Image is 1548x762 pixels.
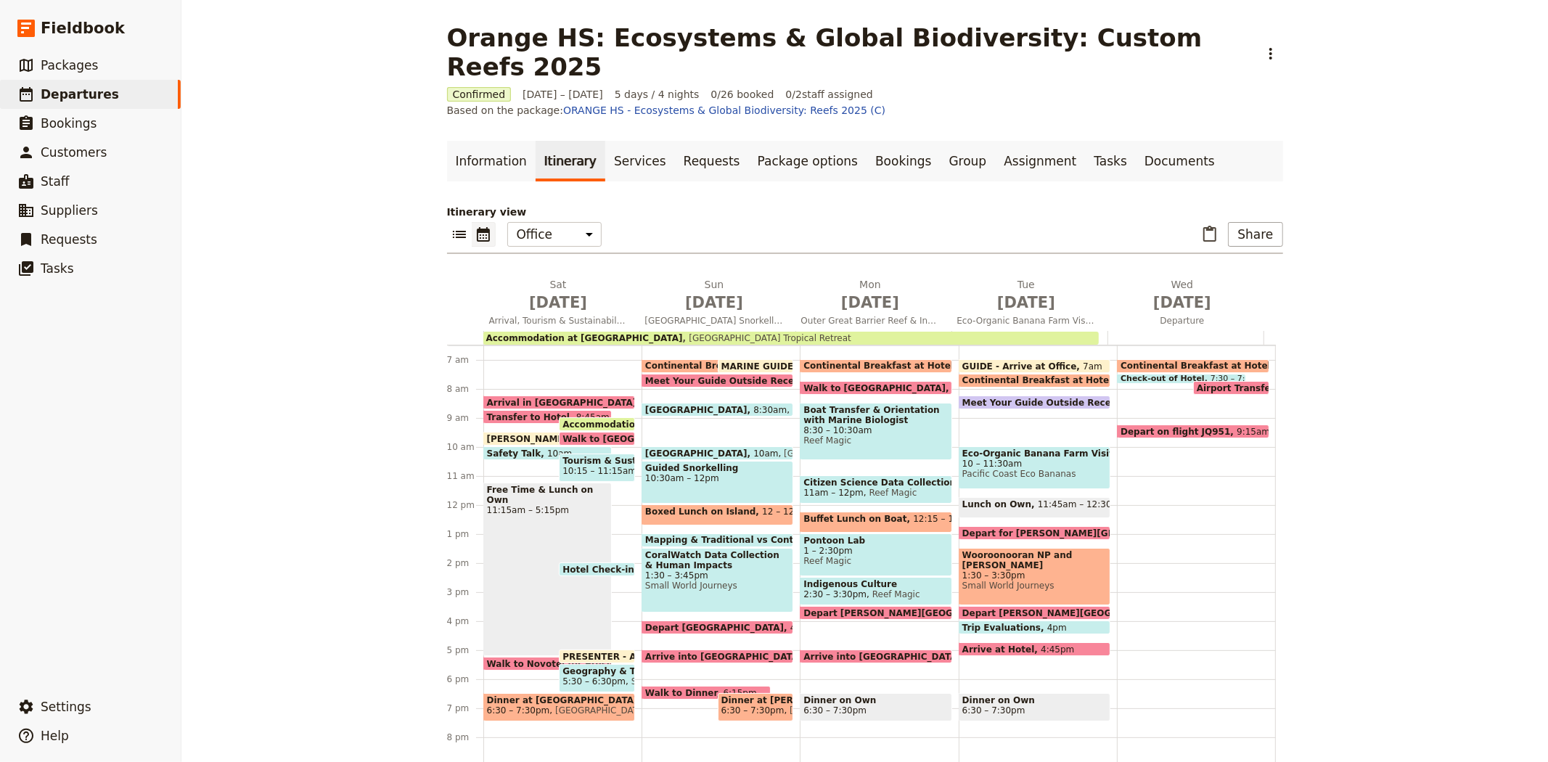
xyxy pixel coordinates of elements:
a: Services [605,141,675,181]
span: Boat Transfer & Orientation with Marine Biologist [803,405,948,425]
span: Customers [41,145,107,160]
span: Arrive into [GEOGRAPHIC_DATA] [645,652,809,661]
span: Fitzroy Island Adventures [787,405,902,414]
span: GUIDE - Arrive at Office [962,361,1084,371]
span: PRESENTER - Arrive at [GEOGRAPHIC_DATA] [562,652,784,661]
span: 11:15am – 5:15pm [487,505,609,515]
div: Meet Your Guide Outside Reception & Depart [959,396,1110,409]
div: Continental Breakfast at Hotel [959,374,1110,388]
h1: Orange HS: Ecosystems & Global Biodiversity: Custom Reefs 2025 [447,23,1250,81]
span: Depart on flight JQ951 [1121,427,1237,436]
div: Dinner on Own6:30 – 7:30pm [800,693,951,721]
a: Assignment [995,141,1085,181]
span: 0 / 2 staff assigned [786,87,873,102]
span: 1:30 – 3:30pm [962,570,1107,581]
span: Packages [41,58,98,73]
span: Depart [GEOGRAPHIC_DATA] [645,623,790,632]
div: 3 pm [447,586,483,598]
span: 4pm [1047,623,1067,632]
span: 10am [753,448,778,458]
span: Hotel Check-in Available [562,565,689,574]
span: Outer Great Barrier Reef & Indigenous Culture [795,315,946,327]
div: Boat Transfer & Orientation with Marine Biologist8:30 – 10:30amReef Magic [800,403,951,460]
span: Help [41,729,69,743]
div: CoralWatch Data Collection & Human Impacts1:30 – 3:45pmSmall World Journeys [642,548,793,613]
p: Itinerary view [447,205,1283,219]
div: Airport Transfer & Depart [1193,381,1269,395]
span: Boxed Lunch on Island [645,507,762,517]
span: [DATE] [1113,292,1252,314]
div: 9 am [447,412,483,424]
span: 4:45pm [1041,644,1074,654]
span: 11:45am – 12:30pm [1038,499,1126,516]
span: 8:30am [753,405,787,414]
div: 10 am [447,441,483,453]
div: [PERSON_NAME] at [GEOGRAPHIC_DATA] [483,432,613,446]
span: Based on the package: [447,103,886,118]
span: 9:15am [1237,427,1270,436]
button: Calendar view [472,222,496,247]
div: Depart [PERSON_NAME][GEOGRAPHIC_DATA] [800,606,951,620]
span: Depart [PERSON_NAME][GEOGRAPHIC_DATA] [803,608,1030,618]
span: Dinner at [PERSON_NAME][GEOGRAPHIC_DATA] [721,695,790,705]
span: Depart [PERSON_NAME][GEOGRAPHIC_DATA] [962,608,1189,618]
a: Bookings [867,141,940,181]
div: Safety Talk10am [483,446,613,460]
div: Arrive into [GEOGRAPHIC_DATA] [800,650,951,663]
a: Documents [1136,141,1224,181]
span: Settings [41,700,91,714]
span: [GEOGRAPHIC_DATA] Snorkelling & [GEOGRAPHIC_DATA] [639,315,790,327]
span: Transfer to Hotel [487,412,576,422]
div: Guided Snorkelling10:30am – 12pm [642,461,793,504]
span: Continental Breakfast at Hotel [645,361,802,371]
span: Pontoon Lab [803,536,948,546]
span: Airport Transfer & Depart [1197,383,1329,393]
span: Walk to [GEOGRAPHIC_DATA] [803,383,952,393]
div: Continental Breakfast at Hotel [1117,359,1269,373]
span: Depart for [PERSON_NAME][GEOGRAPHIC_DATA] [962,528,1205,538]
span: [DATE] [645,292,784,314]
span: Dinner at [GEOGRAPHIC_DATA] [487,695,631,705]
span: Small World Journeys [645,581,790,591]
button: Tue [DATE]Eco-Organic Banana Farm Visit, [GEOGRAPHIC_DATA] & Rainforest Waterfalls [951,277,1107,331]
span: Walk to Novotel for Presentation & Dinner [487,659,700,668]
span: 10 – 11:30am [962,459,1107,469]
div: 11 am [447,470,483,482]
a: Package options [749,141,867,181]
span: Indigenous Culture [803,579,948,589]
span: Continental Breakfast at Hotel [962,375,1119,385]
a: Group [941,141,996,181]
span: Citizen Science Data Collection & Species & Predator Identification [803,478,948,488]
div: Walk to [GEOGRAPHIC_DATA] for Presentation [559,432,635,446]
div: Continental Breakfast at Hotel [642,359,771,373]
div: 12 pm [447,499,483,511]
span: [DATE] [489,292,628,314]
span: Requests [41,232,97,247]
span: Small World Journeys [626,676,724,687]
span: CoralWatch Data Collection & Human Impacts [645,550,790,570]
button: Share [1228,222,1282,247]
span: Departure [1107,315,1258,327]
span: 12:15 – 1pm [913,514,967,530]
div: MARINE GUIDES - Arrive at Office [718,359,794,373]
span: Walk to [GEOGRAPHIC_DATA] for Presentation [562,434,795,443]
div: 5 pm [447,644,483,656]
div: Depart [GEOGRAPHIC_DATA]4pm [642,620,793,634]
span: Eco-Organic Banana Farm Visit [962,448,1107,459]
span: 6:15pm [723,688,756,697]
span: Dinner on Own [803,695,948,705]
span: Arrival, Tourism & Sustainability Presentation, Free Time and Geography & The Reef Presentation [483,315,634,327]
span: Arrival in [GEOGRAPHIC_DATA] [487,398,644,407]
a: Information [447,141,536,181]
div: Buffet Lunch on Boat12:15 – 1pm [800,512,951,533]
span: [GEOGRAPHIC_DATA] Tropical Retreat [683,333,851,343]
div: Meet Your Guide Outside Reception & Depart [642,374,793,388]
span: Guided Snorkelling [645,463,790,473]
span: Arrive at Hotel [962,644,1041,654]
span: Free Time & Lunch on Own [487,485,609,505]
div: Accommodation at [GEOGRAPHIC_DATA][GEOGRAPHIC_DATA] Tropical Retreat [483,331,1264,345]
span: Continental Breakfast at Hotel [803,361,960,371]
span: 7am [1083,361,1102,371]
span: [DATE] – [DATE] [523,87,603,102]
span: 10am [547,448,572,458]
